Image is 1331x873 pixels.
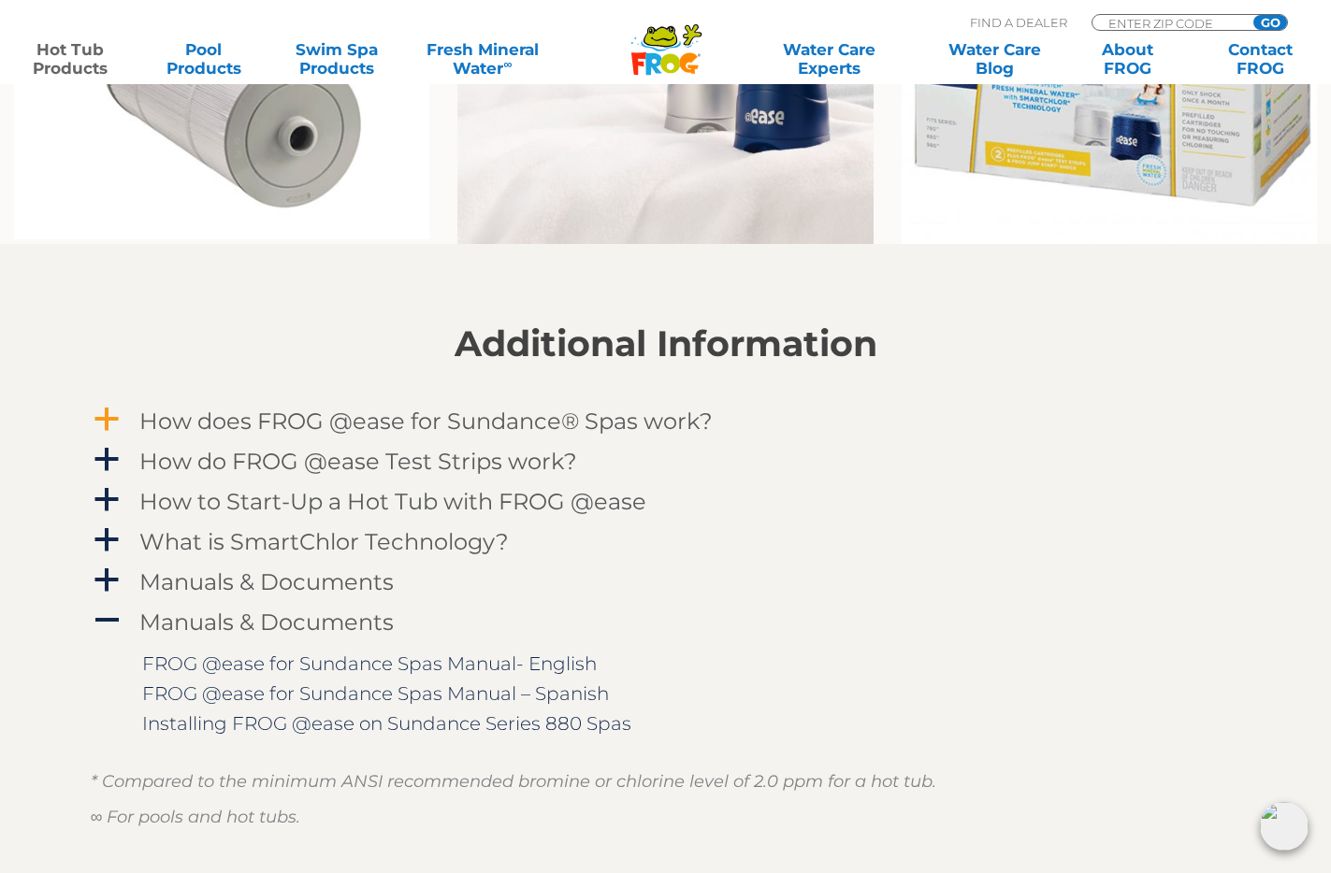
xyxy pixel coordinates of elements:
a: Swim SpaProducts [285,40,389,78]
h2: Additional Information [91,323,1241,365]
p: Find A Dealer [970,14,1067,31]
span: a [93,486,121,514]
h4: How do FROG @ease Test Strips work? [139,449,577,474]
a: Water CareBlog [943,40,1047,78]
span: a [93,446,121,474]
h4: Manuals & Documents [139,609,394,635]
a: Hot TubProducts [19,40,123,78]
a: a How do FROG @ease Test Strips work? [91,444,1241,479]
h4: How does FROG @ease for Sundance® Spas work? [139,408,713,434]
a: a Manuals & Documents [91,565,1241,599]
a: FROG @ease for Sundance Spas Manual- English [142,652,597,675]
a: a How to Start-Up a Hot Tub with FROG @ease [91,484,1241,519]
a: a How does FROG @ease for Sundance® Spas work? [91,404,1241,438]
span: A [93,607,121,635]
a: PoolProducts [152,40,255,78]
img: openIcon [1260,802,1309,851]
a: Fresh MineralWater∞ [418,40,547,78]
h4: How to Start-Up a Hot Tub with FROG @ease [139,489,646,514]
input: Zip Code Form [1107,15,1233,31]
a: Water CareExperts [745,40,913,78]
a: A Manuals & Documents [91,605,1241,639]
input: GO [1253,15,1287,30]
a: ContactFROG [1208,40,1312,78]
h4: What is SmartChlor Technology? [139,529,509,554]
span: a [93,526,121,554]
span: a [93,406,121,434]
em: ∞ For pools and hot tubs. [91,807,301,827]
a: FROG @ease for Sundance Spas Manual – Spanish [142,682,609,705]
em: * Compared to the minimum ANSI recommended bromine or chlorine level of 2.0 ppm for a hot tub. [91,771,936,792]
a: Installing FROG @ease on Sundance Series 880 Spas [142,712,631,735]
h4: Manuals & Documents [139,569,394,594]
a: a What is SmartChlor Technology? [91,524,1241,559]
a: AboutFROG [1076,40,1179,78]
span: a [93,566,121,594]
sup: ∞ [503,57,512,71]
